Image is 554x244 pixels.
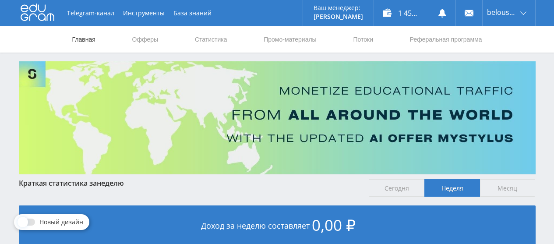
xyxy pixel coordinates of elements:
[71,26,96,53] a: Главная
[19,61,536,174] img: Banner
[369,179,424,197] span: Сегодня
[97,178,124,188] span: неделю
[352,26,374,53] a: Потоки
[314,4,363,11] p: Ваш менеджер:
[480,179,536,197] span: Месяц
[131,26,159,53] a: Офферы
[487,9,518,16] span: belousova1964
[314,13,363,20] p: [PERSON_NAME]
[39,219,83,226] span: Новый дизайн
[194,26,228,53] a: Статистика
[312,215,356,235] span: 0,00 ₽
[19,179,360,187] div: Краткая статистика за
[409,26,483,53] a: Реферальная программа
[424,179,480,197] span: Неделя
[263,26,317,53] a: Промо-материалы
